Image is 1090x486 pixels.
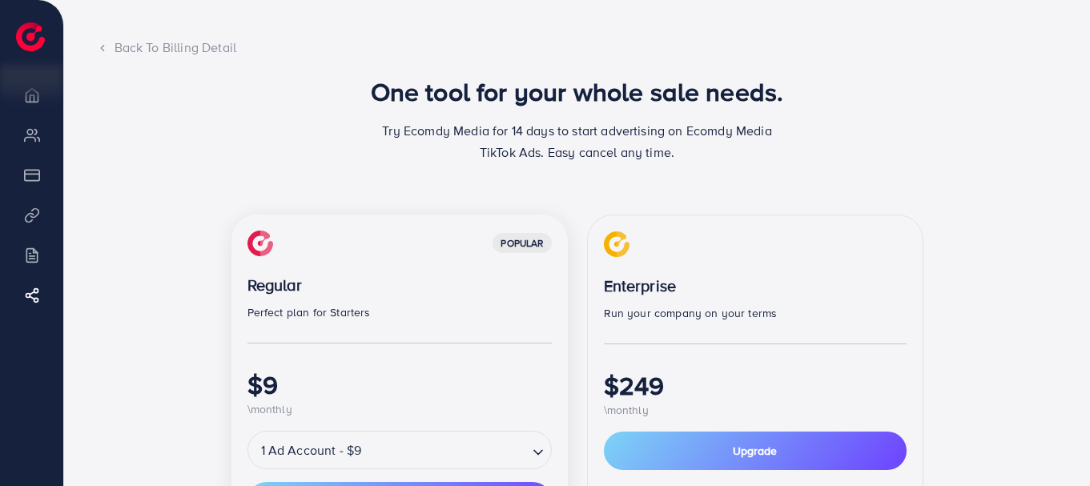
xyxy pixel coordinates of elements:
div: Search for option [247,431,552,469]
span: \monthly [247,401,292,417]
img: img [604,231,629,257]
p: Perfect plan for Starters [247,303,552,322]
div: Back To Billing Detail [97,38,1058,57]
p: Enterprise [604,276,907,295]
h1: One tool for your whole sale needs. [371,76,784,106]
h1: $9 [247,369,552,400]
p: Regular [247,275,552,295]
h1: $249 [604,370,907,400]
span: 1 Ad Account - $9 [258,436,365,464]
img: img [247,231,273,256]
span: \monthly [604,402,649,418]
div: popular [493,233,551,253]
button: Upgrade [604,432,907,470]
input: Search for option [366,436,525,464]
p: Try Ecomdy Media for 14 days to start advertising on Ecomdy Media TikTok Ads. Easy cancel any time. [377,120,778,163]
span: Upgrade [733,443,777,459]
img: logo [16,22,45,51]
iframe: Chat [1022,414,1078,474]
p: Run your company on your terms [604,303,907,323]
